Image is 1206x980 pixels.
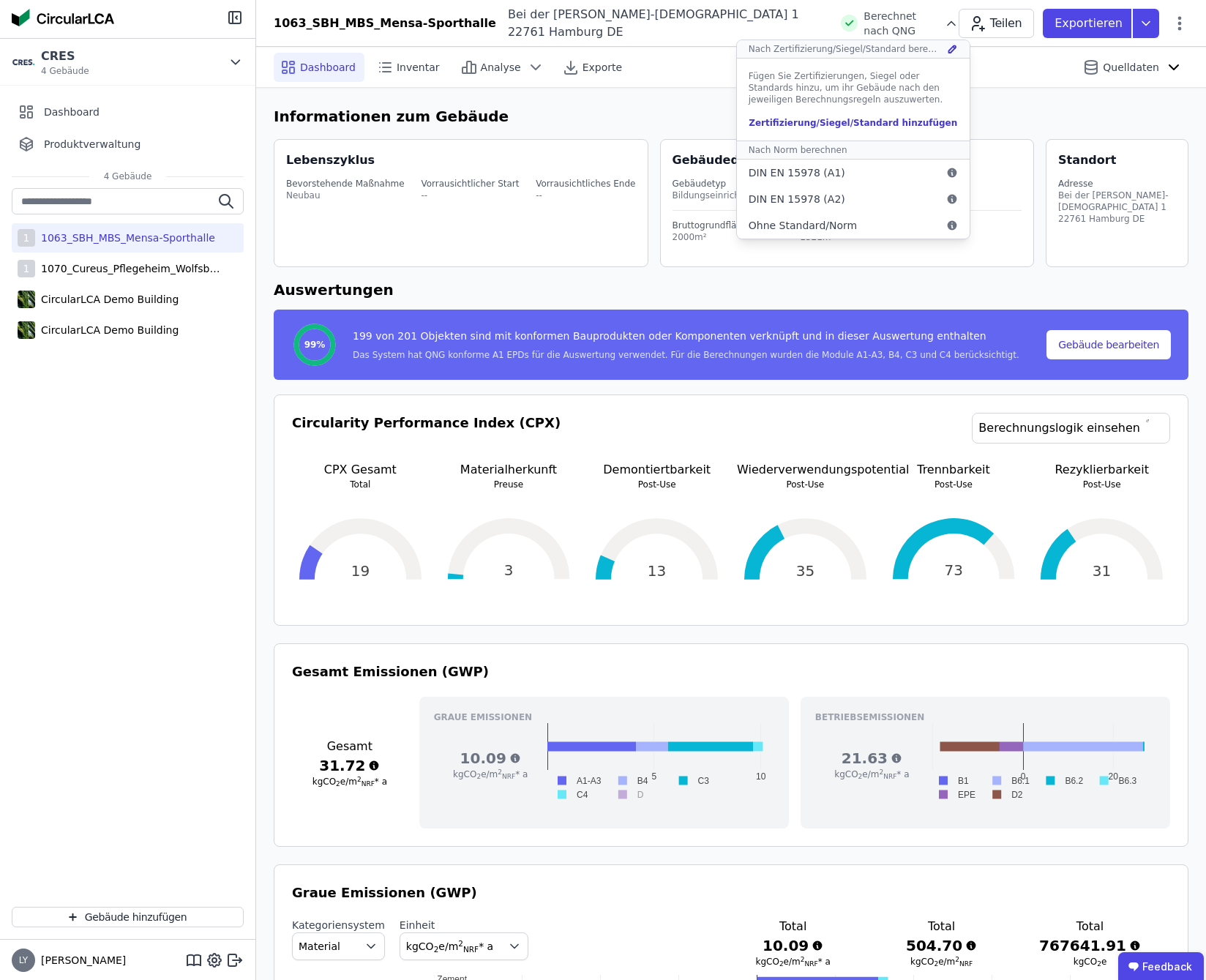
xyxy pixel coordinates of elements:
[421,190,519,201] div: --
[955,956,959,963] sup: 2
[35,292,179,307] div: CircularLCA Demo Building
[959,9,1034,38] button: Teilen
[749,218,857,233] span: Ohne Standard/Norm
[304,339,326,351] span: 99%
[755,957,830,967] span: kgCO e/m * a
[834,769,909,779] span: kgCO e/m * a
[476,773,481,780] sub: 2
[959,960,973,968] sub: NRF
[274,15,496,32] div: 1063_SBH_MBS_Mensa-Sporthalle
[749,117,958,129] div: Zertifizierung/Siegel/Standard hinzufügen
[502,773,515,780] sub: NRF
[406,940,493,952] span: kgCO e/m * a
[299,939,340,954] span: Material
[463,945,479,954] sub: NRF
[441,479,577,490] p: Preuse
[749,165,845,180] span: DIN EN 15978 (A1)
[879,768,883,776] sup: 2
[35,261,225,276] div: 1070_Cureus_Pflegeheim_Wolfsbüttel
[1033,479,1170,490] p: Post-Use
[292,662,1170,682] h3: Gesamt Emissionen (GWP)
[18,260,35,277] div: 1
[397,60,440,75] span: Inventar
[673,220,780,231] div: Bruttogrundfläche (BGF)
[357,776,362,783] sup: 2
[1103,60,1159,75] span: Quelldaten
[749,70,958,105] div: Fügen Sie Zertifizierungen, Siegel oder Standards hinzu, um ihr Gebäude nach den jeweiligen Berec...
[292,461,429,479] p: CPX Gesamt
[41,65,89,77] span: 4 Gebäude
[749,144,847,156] div: Nach Norm berechnen
[41,48,89,65] div: CRES
[286,190,405,201] div: Neubau
[441,461,577,479] p: Materialherkunft
[458,939,463,948] sup: 2
[18,288,35,311] img: CircularLCA Demo Building
[883,773,896,780] sub: NRF
[286,152,375,169] div: Lebenszyklus
[804,960,817,968] sub: NRF
[292,738,408,755] h3: Gesamt
[292,413,561,461] h3: Circularity Performance Index (CPX)
[1058,178,1176,190] div: Adresse
[910,957,973,967] span: kgCO e/m
[673,178,1022,190] div: Gebäudetyp
[286,178,405,190] div: Bevorstehende Maßnahme
[1074,957,1107,967] span: kgCO e
[583,60,622,75] span: Exporte
[19,956,28,965] span: LY
[434,711,774,723] h3: Graue Emissionen
[336,780,340,788] sub: 2
[35,323,179,337] div: CircularLCA Demo Building
[891,918,992,935] h3: Total
[292,755,408,776] h3: 31.72
[453,769,528,779] span: kgCO e/m * a
[588,461,725,479] p: Demontiertbarkeit
[292,479,429,490] p: Total
[815,748,929,768] h3: 21.63
[864,9,937,38] span: Berechnet nach QNG
[400,932,528,960] button: kgCO2e/m2NRF* a
[353,349,1019,361] div: Das System hat QNG konforme A1 EPDs für die Auswertung verwendet. Für die Berechnungen wurden die...
[353,329,1019,349] div: 199 von 201 Objekten sind mit konformen Bauprodukten oder Komponenten verknüpft und in dieser Aus...
[749,192,845,206] span: DIN EN 15978 (A2)
[1058,190,1176,225] div: Bei der [PERSON_NAME]-[DEMOGRAPHIC_DATA] 1 22761 Hamburg DE
[498,768,502,776] sup: 2
[885,479,1022,490] p: Post-Use
[891,935,992,956] h3: 504.70
[673,152,1034,169] div: Gebäudedaten
[742,935,844,956] h3: 10.09
[434,945,439,954] sub: 2
[434,748,547,768] h3: 10.09
[972,413,1170,444] a: Berechnungslogik einsehen
[18,318,35,342] img: CircularLCA Demo Building
[35,231,215,245] div: 1063_SBH_MBS_Mensa-Sporthalle
[1055,15,1126,32] p: Exportieren
[400,918,528,932] label: Einheit
[292,918,385,932] label: Kategoriensystem
[815,711,1156,723] h3: Betriebsemissionen
[934,960,938,968] sub: 2
[737,479,874,490] p: Post-Use
[44,137,141,152] span: Produktverwaltung
[18,229,35,247] div: 1
[35,953,126,968] span: [PERSON_NAME]
[1039,935,1141,956] h3: 767641.91
[496,6,832,41] div: Bei der [PERSON_NAME]-[DEMOGRAPHIC_DATA] 1 22761 Hamburg DE
[588,479,725,490] p: Post-Use
[312,777,387,787] span: kgCO e/m * a
[801,956,805,963] sup: 2
[274,279,1188,301] h6: Auswertungen
[742,918,844,935] h3: Total
[362,780,375,788] sub: NRF
[885,461,1022,479] p: Trennbarkeit
[12,907,244,927] button: Gebäude hinzufügen
[673,190,1022,201] div: Bildungseinrichtung
[1033,461,1170,479] p: Rezyklierbarkeit
[89,171,167,182] span: 4 Gebäude
[737,461,874,479] p: Wiederverwendungspotential
[858,773,863,780] sub: 2
[1058,152,1116,169] div: Standort
[536,178,635,190] div: Vorrausichtliches Ende
[44,105,100,119] span: Dashboard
